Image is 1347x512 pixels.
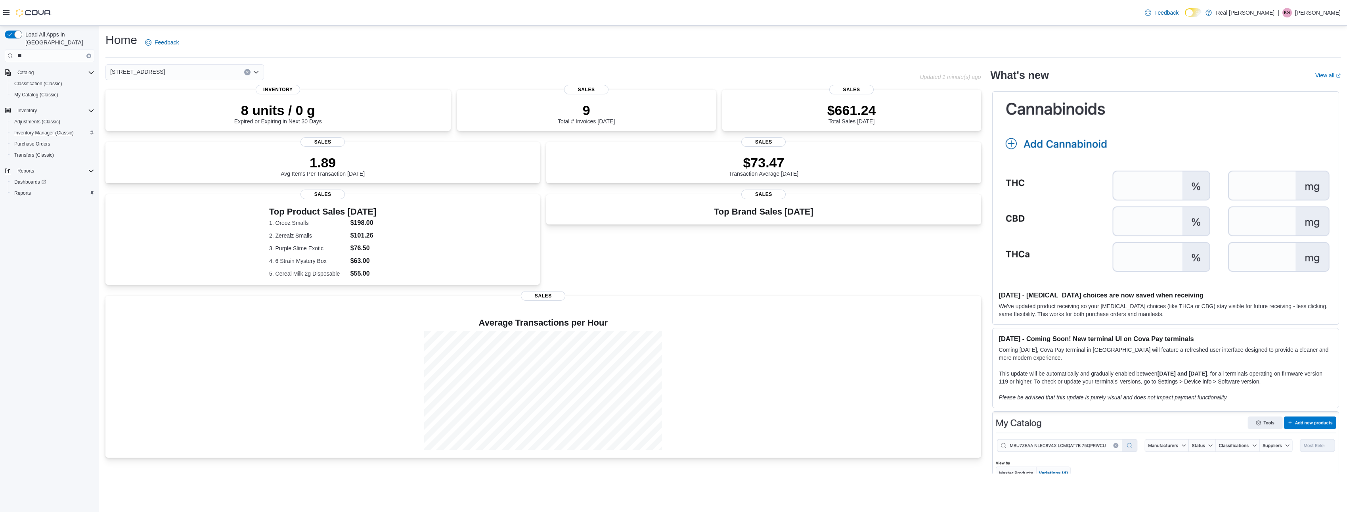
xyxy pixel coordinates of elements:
button: Open list of options [253,69,259,75]
button: Transfers (Classic) [8,150,98,161]
button: Catalog [14,68,37,77]
span: Catalog [14,68,94,77]
span: Inventory [256,85,300,94]
span: Feedback [155,38,179,46]
h3: Top Product Sales [DATE] [269,207,376,217]
dt: 4. 6 Strain Mystery Box [269,257,347,265]
img: Cova [16,9,52,17]
p: 1.89 [281,155,365,171]
span: Inventory Manager (Classic) [14,130,74,136]
span: Sales [829,85,874,94]
button: Inventory [2,105,98,116]
span: Classification (Classic) [14,81,62,87]
div: Karen Sherrill [1282,8,1292,17]
h1: Home [105,32,137,48]
span: Sales [300,137,345,147]
span: Reports [17,168,34,174]
button: Classification (Classic) [8,78,98,89]
dd: $198.00 [350,218,377,228]
button: Purchase Orders [8,138,98,150]
p: 9 [558,102,615,118]
h3: [DATE] - [MEDICAL_DATA] choices are now saved when receiving [999,291,1332,299]
span: Reports [14,166,94,176]
p: [PERSON_NAME] [1295,8,1341,17]
dd: $55.00 [350,269,377,278]
span: Inventory [14,106,94,115]
dd: $76.50 [350,244,377,253]
a: Dashboards [11,177,49,187]
h2: What's new [991,69,1049,82]
nav: Complex example [5,64,94,219]
p: | [1278,8,1279,17]
span: Transfers (Classic) [11,150,94,160]
button: Inventory [14,106,40,115]
div: Avg Items Per Transaction [DATE] [281,155,365,177]
button: My Catalog (Classic) [8,89,98,100]
p: Real [PERSON_NAME] [1216,8,1274,17]
p: $73.47 [729,155,799,171]
input: Dark Mode [1185,8,1202,17]
button: Clear input [86,54,91,58]
a: View allExternal link [1315,72,1341,79]
a: Adjustments (Classic) [11,117,63,127]
span: Feedback [1154,9,1179,17]
a: Purchase Orders [11,139,54,149]
div: Transaction Average [DATE] [729,155,799,177]
span: Sales [741,190,786,199]
a: Inventory Manager (Classic) [11,128,77,138]
span: Reports [14,190,31,196]
p: This update will be automatically and gradually enabled between , for all terminals operating on ... [999,370,1332,385]
span: Reports [11,188,94,198]
button: Inventory Manager (Classic) [8,127,98,138]
p: 8 units / 0 g [234,102,322,118]
div: Expired or Expiring in Next 30 Days [234,102,322,125]
span: Adjustments (Classic) [11,117,94,127]
span: Catalog [17,69,34,76]
em: Please be advised that this update is purely visual and does not impact payment functionality. [999,394,1228,401]
button: Adjustments (Classic) [8,116,98,127]
dt: 3. Purple Slime Exotic [269,244,347,252]
a: Classification (Classic) [11,79,65,88]
p: Coming [DATE], Cova Pay terminal in [GEOGRAPHIC_DATA] will feature a refreshed user interface des... [999,346,1332,362]
p: $661.24 [827,102,876,118]
span: My Catalog (Classic) [11,90,94,100]
span: Sales [564,85,608,94]
span: Sales [741,137,786,147]
span: Inventory [17,107,37,114]
button: Reports [2,165,98,176]
a: Reports [11,188,34,198]
span: KS [1284,8,1290,17]
span: Classification (Classic) [11,79,94,88]
dt: 1. Oreoz Smalls [269,219,347,227]
span: Sales [300,190,345,199]
span: Dashboards [14,179,46,185]
span: Dashboards [11,177,94,187]
span: Load All Apps in [GEOGRAPHIC_DATA] [22,31,94,46]
button: Reports [14,166,37,176]
span: Purchase Orders [14,141,50,147]
dd: $101.26 [350,231,377,240]
span: Sales [521,291,565,301]
a: Dashboards [8,176,98,188]
span: Purchase Orders [11,139,94,149]
a: Feedback [1142,5,1182,21]
button: Reports [8,188,98,199]
span: Transfers (Classic) [14,152,54,158]
span: My Catalog (Classic) [14,92,58,98]
dd: $63.00 [350,256,377,266]
dt: 2. Zerealz Smalls [269,232,347,240]
h3: [DATE] - Coming Soon! New terminal UI on Cova Pay terminals [999,335,1332,343]
div: Total Sales [DATE] [827,102,876,125]
dt: 5. Cereal Milk 2g Disposable [269,270,347,278]
a: Feedback [142,35,182,50]
h4: Average Transactions per Hour [112,318,975,328]
span: [STREET_ADDRESS] [110,67,165,77]
strong: [DATE] and [DATE] [1158,370,1207,377]
button: Catalog [2,67,98,78]
p: Updated 1 minute(s) ago [920,74,981,80]
svg: External link [1336,73,1341,78]
p: We've updated product receiving so your [MEDICAL_DATA] choices (like THCa or CBG) stay visible fo... [999,302,1332,318]
span: Adjustments (Classic) [14,119,60,125]
div: Total # Invoices [DATE] [558,102,615,125]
